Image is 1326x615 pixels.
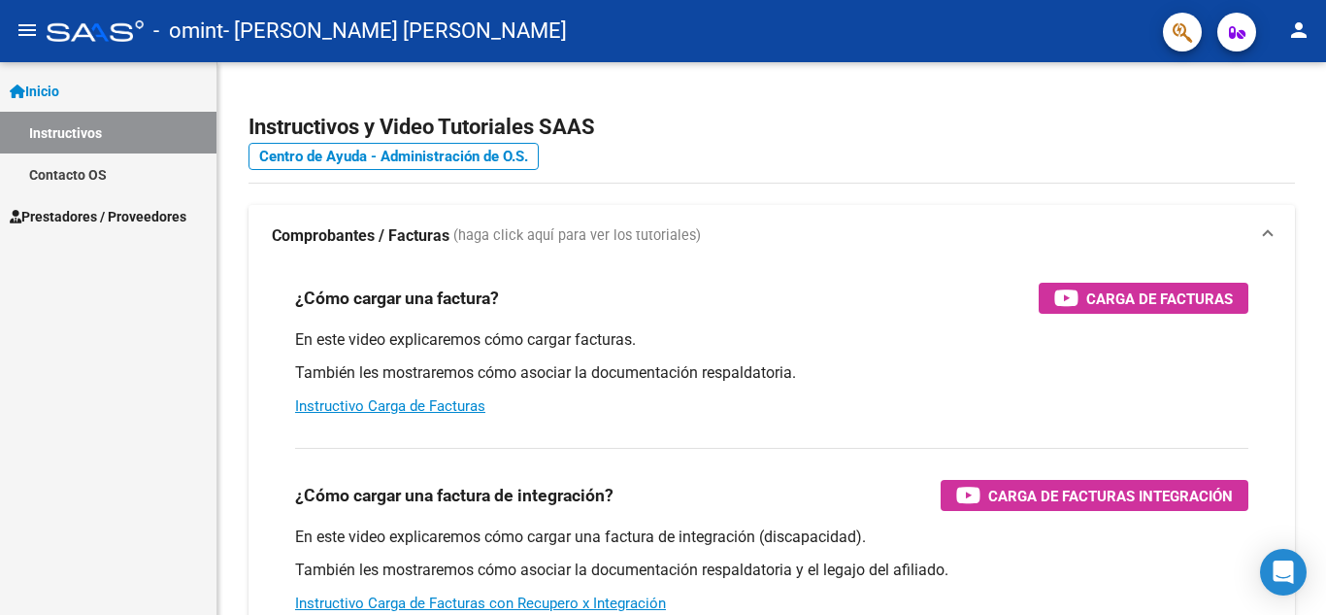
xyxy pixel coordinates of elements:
mat-expansion-panel-header: Comprobantes / Facturas (haga click aquí para ver los tutoriales) [249,205,1295,267]
strong: Comprobantes / Facturas [272,225,449,247]
span: (haga click aquí para ver los tutoriales) [453,225,701,247]
a: Centro de Ayuda - Administración de O.S. [249,143,539,170]
button: Carga de Facturas Integración [941,480,1248,511]
mat-icon: person [1287,18,1310,42]
span: - [PERSON_NAME] [PERSON_NAME] [223,10,567,52]
a: Instructivo Carga de Facturas [295,397,485,415]
div: Open Intercom Messenger [1260,549,1307,596]
h2: Instructivos y Video Tutoriales SAAS [249,109,1295,146]
h3: ¿Cómo cargar una factura? [295,285,499,312]
p: En este video explicaremos cómo cargar una factura de integración (discapacidad). [295,527,1248,548]
span: Carga de Facturas [1086,287,1233,311]
span: Inicio [10,81,59,102]
p: También les mostraremos cómo asociar la documentación respaldatoria y el legajo del afiliado. [295,560,1248,581]
mat-icon: menu [16,18,39,42]
span: Carga de Facturas Integración [988,484,1233,508]
a: Instructivo Carga de Facturas con Recupero x Integración [295,595,666,612]
span: Prestadores / Proveedores [10,206,186,227]
p: También les mostraremos cómo asociar la documentación respaldatoria. [295,362,1248,384]
h3: ¿Cómo cargar una factura de integración? [295,482,613,509]
p: En este video explicaremos cómo cargar facturas. [295,329,1248,351]
span: - omint [153,10,223,52]
button: Carga de Facturas [1039,283,1248,314]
